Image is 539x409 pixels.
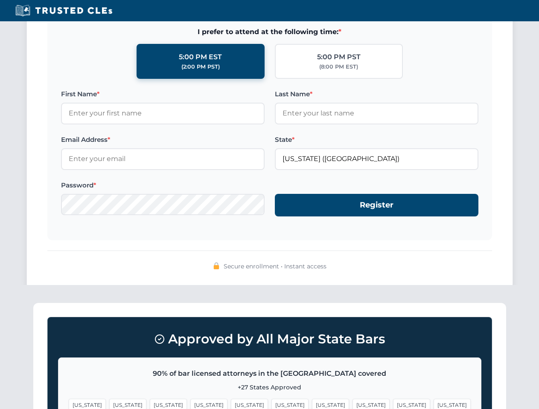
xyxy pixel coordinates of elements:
[69,368,471,379] p: 90% of bar licensed attorneys in the [GEOGRAPHIC_DATA] covered
[275,135,478,145] label: State
[179,52,222,63] div: 5:00 PM EST
[61,135,265,145] label: Email Address
[224,262,326,271] span: Secure enrollment • Instant access
[58,328,481,351] h3: Approved by All Major State Bars
[319,63,358,71] div: (8:00 PM EST)
[61,148,265,170] input: Enter your email
[213,262,220,269] img: 🔒
[13,4,115,17] img: Trusted CLEs
[61,89,265,99] label: First Name
[181,63,220,71] div: (2:00 PM PST)
[69,383,471,392] p: +27 States Approved
[275,89,478,99] label: Last Name
[61,103,265,124] input: Enter your first name
[317,52,361,63] div: 5:00 PM PST
[275,103,478,124] input: Enter your last name
[61,26,478,37] span: I prefer to attend at the following time:
[61,180,265,190] label: Password
[275,194,478,216] button: Register
[275,148,478,170] input: Florida (FL)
